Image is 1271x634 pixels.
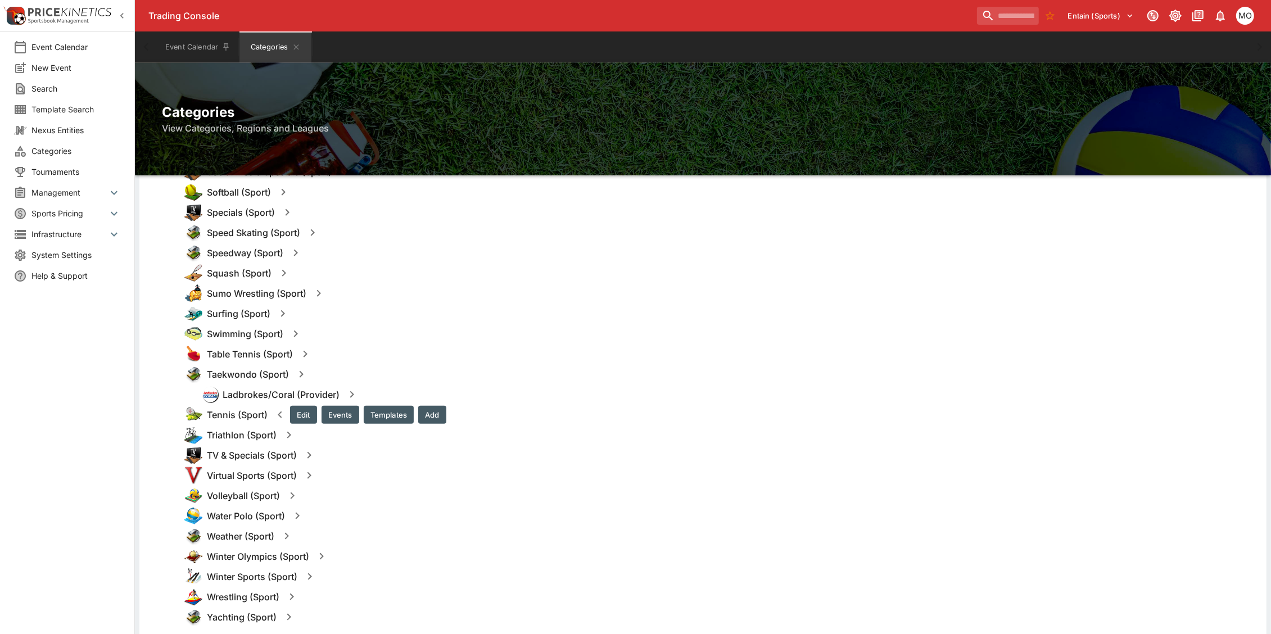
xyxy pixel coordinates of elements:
[31,249,121,261] span: System Settings
[207,571,297,583] h6: Winter Sports (Sport)
[184,224,202,242] img: other.png
[3,4,26,27] img: PriceKinetics Logo
[184,487,202,505] img: volleyball.png
[28,19,89,24] img: Sportsbook Management
[184,426,202,444] img: triathlon.png
[202,387,218,402] div: Ladbrokes/Coral
[223,389,340,401] h6: Ladbrokes/Coral (Provider)
[184,588,202,606] img: wrestling.png
[184,527,202,545] img: other.png
[31,207,107,219] span: Sports Pricing
[31,270,121,282] span: Help & Support
[207,591,279,603] h6: Wrestling (Sport)
[207,510,285,522] h6: Water Polo (Sport)
[184,325,202,343] img: swimming.png
[162,121,1244,135] h6: View Categories, Regions and Leagues
[184,365,202,383] img: other.png
[207,227,300,239] h6: Speed Skating (Sport)
[290,406,317,424] button: Edit
[184,284,202,302] img: sumo.png
[159,31,237,63] button: Event Calendar
[184,264,202,282] img: squash.png
[184,244,202,262] img: other.png
[162,103,1244,121] h2: Categories
[184,467,202,484] img: virtual_sports.png
[184,305,202,323] img: surfing.png
[1236,7,1254,25] div: Mark O'Loughlan
[184,547,202,565] img: olympics.png
[207,450,297,461] h6: TV & Specials (Sport)
[207,268,272,279] h6: Squash (Sport)
[31,83,121,94] span: Search
[207,409,268,421] h6: Tennis (Sport)
[239,31,311,63] button: Categories
[148,10,973,22] div: Trading Console
[184,568,202,586] img: winter_sports.png
[203,391,218,398] img: ladbrokescoral.png
[364,406,414,424] button: Templates
[28,8,111,16] img: PriceKinetics
[184,446,202,464] img: specials.png
[1143,6,1163,26] button: Connected to PK
[1188,6,1208,26] button: Documentation
[1165,6,1186,26] button: Toggle light/dark mode
[977,7,1039,25] input: search
[418,406,446,424] button: Add
[207,490,280,502] h6: Volleyball (Sport)
[207,308,270,320] h6: Surfing (Sport)
[184,203,202,221] img: specials.png
[207,470,297,482] h6: Virtual Sports (Sport)
[184,608,202,626] img: other.png
[1041,7,1059,25] button: No Bookmarks
[31,62,121,74] span: New Event
[207,551,309,563] h6: Winter Olympics (Sport)
[31,41,121,53] span: Event Calendar
[31,124,121,136] span: Nexus Entities
[184,345,202,363] img: table_tennis.png
[31,103,121,115] span: Template Search
[207,288,306,300] h6: Sumo Wrestling (Sport)
[207,348,293,360] h6: Table Tennis (Sport)
[207,612,277,623] h6: Yachting (Sport)
[31,228,107,240] span: Infrastructure
[207,187,271,198] h6: Softball (Sport)
[1210,6,1231,26] button: Notifications
[31,166,121,178] span: Tournaments
[184,183,202,201] img: softball.png
[31,187,107,198] span: Management
[184,406,202,424] img: tennis.png
[207,328,283,340] h6: Swimming (Sport)
[322,406,359,424] button: Events
[1061,7,1141,25] button: Select Tenant
[207,531,274,542] h6: Weather (Sport)
[207,369,289,381] h6: Taekwondo (Sport)
[1233,3,1258,28] button: Mark O'Loughlan
[184,507,202,525] img: water_polo.png
[207,207,275,219] h6: Specials (Sport)
[31,145,121,157] span: Categories
[207,429,277,441] h6: Triathlon (Sport)
[207,247,283,259] h6: Speedway (Sport)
